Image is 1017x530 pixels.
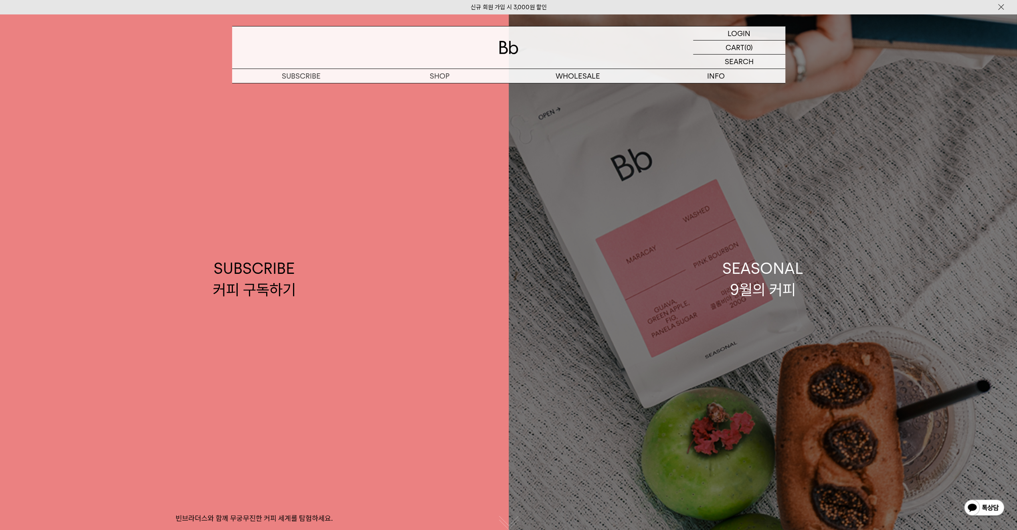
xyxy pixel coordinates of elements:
p: INFO [647,69,785,83]
a: SUBSCRIBE [232,69,370,83]
div: SUBSCRIBE 커피 구독하기 [213,258,296,300]
p: LOGIN [728,26,750,40]
p: WHOLESALE [509,69,647,83]
p: (0) [744,40,753,54]
p: CART [726,40,744,54]
img: 카카오톡 채널 1:1 채팅 버튼 [963,499,1005,518]
a: CART (0) [693,40,785,55]
img: 로고 [499,41,518,54]
a: 신규 회원 가입 시 3,000원 할인 [471,4,547,11]
a: SHOP [370,69,509,83]
p: SEARCH [725,55,754,69]
a: LOGIN [693,26,785,40]
div: SEASONAL 9월의 커피 [722,258,803,300]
